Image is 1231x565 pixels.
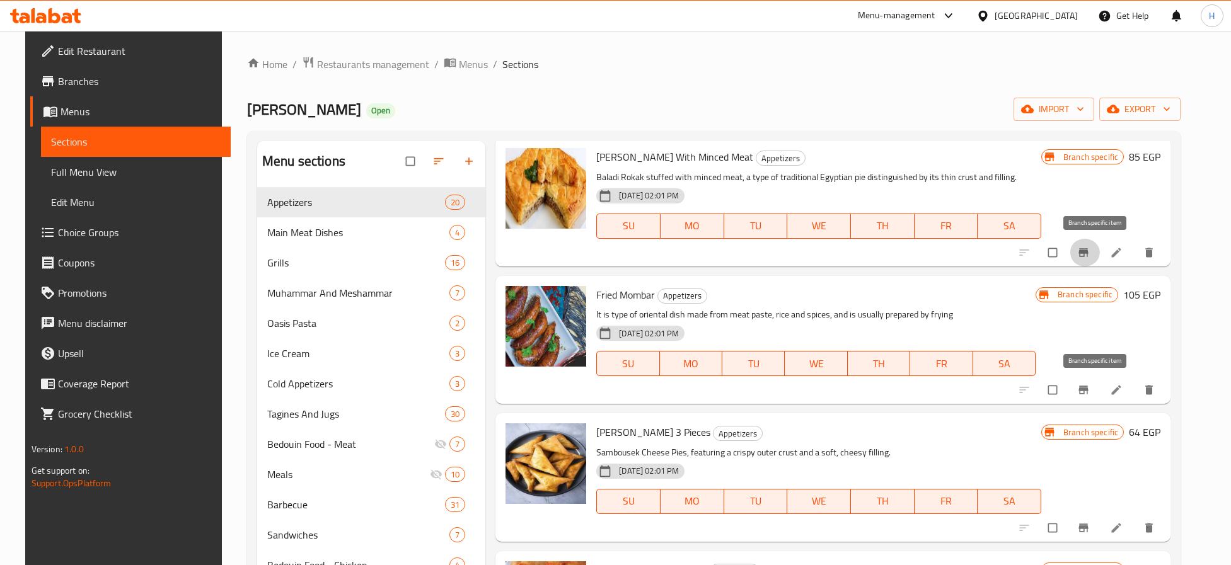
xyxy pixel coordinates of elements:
[995,9,1078,23] div: [GEOGRAPHIC_DATA]
[58,43,221,59] span: Edit Restaurant
[58,406,221,421] span: Grocery Checklist
[493,57,497,72] li: /
[920,217,973,235] span: FR
[449,437,465,452] div: items
[267,195,445,210] span: Appetizers
[724,489,788,514] button: TU
[61,104,221,119] span: Menus
[714,426,762,441] span: Appetizers
[267,497,445,512] span: Barbecue
[267,346,449,361] span: Ice Cream
[1099,98,1181,121] button: export
[450,227,465,239] span: 4
[41,127,231,157] a: Sections
[430,468,442,481] svg: Inactive section
[30,278,231,308] a: Promotions
[596,445,1041,460] p: Sambousek Cheese Pies, featuring a crispy outer crust and a soft, cheesy filling.
[58,285,221,300] span: Promotions
[978,489,1041,514] button: SA
[247,95,361,123] span: [PERSON_NAME]
[366,103,395,118] div: Open
[257,248,485,278] div: Grills16
[506,286,586,367] img: Fried Mombar
[596,351,659,376] button: SU
[666,217,719,235] span: MO
[851,214,915,239] button: TH
[502,57,538,72] span: Sections
[978,355,1031,373] span: SA
[915,355,968,373] span: FR
[661,489,724,514] button: MO
[1129,423,1160,441] h6: 64 EGP
[257,278,485,308] div: Muhammar And Meshammar7
[257,368,485,399] div: Cold Appetizers3
[267,225,449,240] span: Main Meat Dishes
[792,492,846,510] span: WE
[455,147,485,175] button: Add section
[262,152,345,171] h2: Menu sections
[267,376,449,391] span: Cold Appetizers
[756,151,806,166] div: Appetizers
[848,351,910,376] button: TH
[257,308,485,338] div: Oasis Pasta2
[30,36,231,66] a: Edit Restaurant
[1041,516,1067,540] span: Select to update
[602,217,656,235] span: SU
[614,465,684,477] span: [DATE] 02:01 PM
[596,489,661,514] button: SU
[450,438,465,450] span: 7
[32,462,90,479] span: Get support on:
[398,149,425,173] span: Select all sections
[727,355,780,373] span: TU
[1070,376,1100,404] button: Branch-specific-item
[978,214,1041,239] button: SA
[1135,514,1165,542] button: delete
[30,338,231,368] a: Upsell
[1110,384,1125,396] a: Edit menu item
[446,408,465,420] span: 30
[450,287,465,299] span: 7
[302,56,429,72] a: Restaurants management
[596,147,753,166] span: [PERSON_NAME] With Minced Meat
[30,308,231,338] a: Menu disclaimer
[64,441,84,457] span: 1.0.0
[790,355,842,373] span: WE
[1024,101,1084,117] span: import
[729,217,783,235] span: TU
[459,57,488,72] span: Menus
[853,355,905,373] span: TH
[1070,514,1100,542] button: Branch-specific-item
[445,467,465,482] div: items
[713,426,763,441] div: Appetizers
[317,57,429,72] span: Restaurants management
[267,437,434,452] span: Bedouin Food - Meat
[58,74,221,89] span: Branches
[724,214,788,239] button: TU
[58,346,221,361] span: Upsell
[444,56,488,72] a: Menus
[1123,286,1160,304] h6: 105 EGP
[614,190,684,202] span: [DATE] 02:01 PM
[1209,9,1215,23] span: H
[1041,378,1067,402] span: Select to update
[449,285,465,300] div: items
[661,214,724,239] button: MO
[1070,239,1100,266] button: Branch-specific-item
[434,438,447,450] svg: Inactive section
[425,147,455,175] span: Sort sections
[446,499,465,511] span: 31
[267,285,449,300] span: Muhammar And Meshammar
[666,492,719,510] span: MO
[30,66,231,96] a: Branches
[58,225,221,240] span: Choice Groups
[660,351,722,376] button: MO
[58,376,221,391] span: Coverage Report
[445,195,465,210] div: items
[910,351,973,376] button: FR
[450,317,465,329] span: 2
[267,527,449,542] span: Sandwiches
[449,376,465,391] div: items
[41,187,231,217] a: Edit Menu
[257,338,485,368] div: Ice Cream3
